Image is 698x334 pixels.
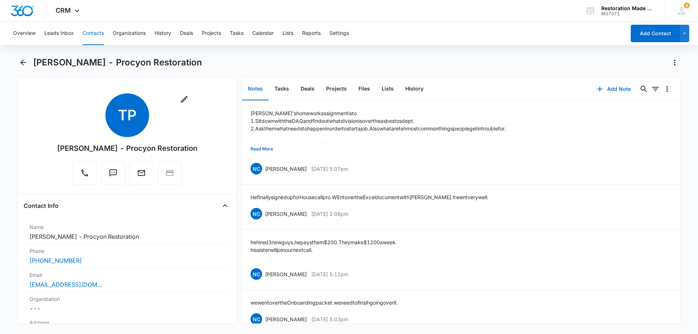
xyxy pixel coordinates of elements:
[684,3,690,8] span: 8
[311,270,348,278] p: [DATE] 5:11pm
[29,271,225,279] label: Email
[73,161,97,185] button: Call
[44,22,74,45] button: Leads Inbox
[83,22,104,45] button: Contacts
[250,246,397,254] p: his sister will join our next call.
[56,7,71,14] span: CRM
[311,315,348,323] p: [DATE] 5:03pm
[105,93,149,137] span: TP
[329,22,349,45] button: Settings
[269,78,295,100] button: Tasks
[202,22,221,45] button: Projects
[73,172,97,178] a: Call
[13,22,36,45] button: Overview
[250,238,397,246] p: he hired 3 new guys. he pays them $200. They make $1200 a week.
[57,143,197,154] div: [PERSON_NAME] - Procyon Restoration
[113,22,146,45] button: Organizations
[250,313,262,325] span: NC
[29,247,225,255] label: Phone
[638,83,650,95] button: Search...
[250,163,262,174] span: NC
[250,193,489,201] p: He finally signed up for Housecall pro. WEnt over the Excel document with [PERSON_NAME]. It went ...
[661,83,673,95] button: Overflow Menu
[669,57,681,68] button: Actions
[250,125,506,132] p: 2. Ask them what needs to happen in order to start a job. Also what are teh most common things pe...
[295,78,320,100] button: Deals
[129,172,153,178] a: Email
[29,280,102,289] a: [EMAIL_ADDRESS][DOMAIN_NAME]
[320,78,353,100] button: Projects
[250,299,398,306] p: we went over the Onboarding packet. we need to finsih going over it.
[155,22,171,45] button: History
[24,292,231,316] div: Organization---
[601,11,654,16] div: account id
[265,270,307,278] p: [PERSON_NAME]
[17,57,29,68] button: Back
[101,172,125,178] a: Text
[282,22,293,45] button: Lists
[29,319,225,326] label: Address
[590,80,638,98] button: Add Note
[24,244,231,268] div: Phone[PHONE_NUMBER]
[302,22,321,45] button: Reports
[29,223,225,231] label: Name
[101,161,125,185] button: Text
[24,268,231,292] div: Email[EMAIL_ADDRESS][DOMAIN_NAME]
[265,315,307,323] p: [PERSON_NAME]
[311,165,348,173] p: [DATE] 5:07pm
[250,117,506,125] p: 1. Sit down with the DAQ and find out what division is over the asbestos dept.
[250,208,262,220] span: NC
[33,57,202,68] h1: [PERSON_NAME] - Procyon Restoration
[29,256,82,265] a: [PHONE_NUMBER]
[265,165,307,173] p: [PERSON_NAME]
[250,268,262,280] span: NC
[601,5,654,11] div: account name
[353,78,376,100] button: Files
[24,220,231,244] div: Name[PERSON_NAME] - Procyon Restoration
[242,78,269,100] button: Notes
[180,22,193,45] button: Deals
[252,22,274,45] button: Calendar
[400,78,429,100] button: History
[219,200,231,212] button: Close
[24,201,59,210] h4: Contact Info
[684,3,690,8] div: notifications count
[250,109,506,117] p: [PERSON_NAME]'s homework assignment is to
[29,295,225,303] label: Organization
[29,232,225,241] dd: [PERSON_NAME] - Procyon Restoration
[250,142,273,156] button: Read More
[311,210,348,218] p: [DATE] 2:06pm
[650,83,661,95] button: Filters
[250,140,506,148] p: Next call we need to build out SOP's
[230,22,244,45] button: Tasks
[265,210,307,218] p: [PERSON_NAME]
[129,161,153,185] button: Email
[631,25,680,42] button: Add Contact
[29,304,225,313] dd: ---
[376,78,400,100] button: Lists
